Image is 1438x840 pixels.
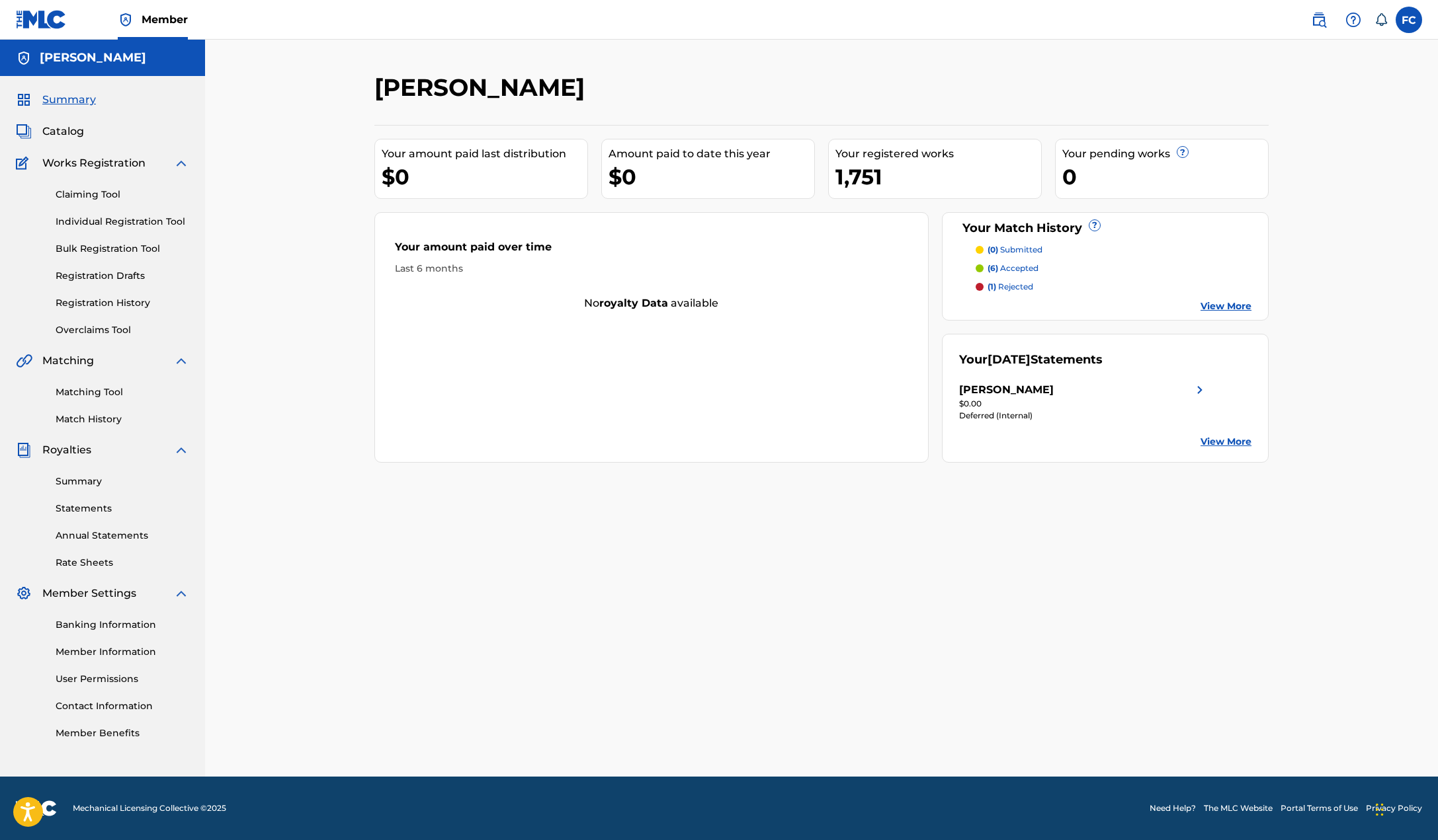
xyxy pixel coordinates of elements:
a: Annual Statements [56,529,189,543]
img: Works Registration [16,155,33,171]
div: Notifications [1375,13,1388,26]
iframe: Chat Widget [1372,777,1438,840]
a: View More [1201,435,1251,449]
a: [PERSON_NAME]right chevron icon$0.00Deferred (Internal) [959,382,1208,422]
div: Your registered works [835,146,1041,162]
a: Registration Drafts [56,269,189,283]
div: Your pending works [1062,146,1268,162]
div: Last 6 months [395,262,908,276]
div: Your Match History [959,219,1252,237]
a: Member Benefits [56,726,189,740]
div: $0.00 [959,398,1208,410]
a: Need Help? [1150,802,1196,814]
span: (0) [988,245,998,254]
div: Your Statements [959,351,1103,369]
span: Member [142,12,188,27]
a: Rate Sheets [56,556,189,570]
img: Royalties [16,442,32,458]
a: (0) submitted [976,244,1252,256]
span: (1) [988,282,996,291]
span: Mechanical Licensing Collective © 2025 [73,802,226,814]
span: Catalog [42,124,84,139]
img: search [1311,12,1327,28]
a: Statements [56,502,189,515]
a: Privacy Policy [1366,802,1422,814]
a: The MLC Website [1204,802,1273,814]
a: Member Information [56,645,189,659]
span: Works Registration [42,155,146,171]
span: [DATE] [988,352,1031,367]
div: Widget de chat [1372,777,1438,840]
span: Summary [42,92,96,108]
a: Matching Tool [56,385,189,399]
div: No available [375,295,928,311]
span: (6) [988,263,998,273]
a: Claiming Tool [56,188,189,202]
img: help [1345,12,1361,28]
div: Amount paid to date this year [609,146,814,162]
div: User Menu [1396,7,1422,33]
p: accepted [988,262,1038,274]
p: rejected [988,281,1033,293]
img: Accounts [16,50,32,66]
img: MLC Logo [16,10,67,29]
div: Your amount paid over time [395,239,908,262]
img: logo [16,800,57,816]
span: ? [1177,147,1188,157]
span: ? [1089,220,1100,231]
p: submitted [988,244,1042,256]
a: Banking Information [56,618,189,632]
a: CatalogCatalog [16,124,84,139]
img: expand [173,442,189,458]
a: View More [1201,299,1251,313]
a: Summary [56,475,189,488]
a: Overclaims Tool [56,323,189,337]
h5: Frederic Cilia [40,50,146,65]
a: Registration History [56,296,189,310]
div: 0 [1062,162,1268,192]
span: Royalties [42,442,91,458]
img: expand [173,155,189,171]
div: Glisser [1376,790,1384,829]
strong: royalty data [599,297,668,309]
div: Your amount paid last distribution [382,146,587,162]
div: Help [1340,7,1367,33]
div: 1,751 [835,162,1041,192]
a: Bulk Registration Tool [56,242,189,256]
a: Public Search [1306,7,1332,33]
img: Summary [16,92,32,108]
img: right chevron icon [1192,382,1208,398]
span: Matching [42,353,94,369]
img: expand [173,353,189,369]
div: [PERSON_NAME] [959,382,1054,398]
a: (1) rejected [976,281,1252,293]
h2: [PERSON_NAME] [374,73,591,102]
img: Member Settings [16,586,32,601]
img: Top Rightsholder [118,12,134,28]
a: Portal Terms of Use [1281,802,1358,814]
div: $0 [382,162,587,192]
a: Contact Information [56,699,189,713]
a: User Permissions [56,672,189,686]
a: SummarySummary [16,92,96,108]
span: Member Settings [42,586,136,601]
img: Catalog [16,124,32,139]
div: $0 [609,162,814,192]
a: Individual Registration Tool [56,215,189,229]
img: expand [173,586,189,601]
img: Matching [16,353,32,369]
a: (6) accepted [976,262,1252,274]
div: Deferred (Internal) [959,410,1208,422]
a: Match History [56,412,189,426]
